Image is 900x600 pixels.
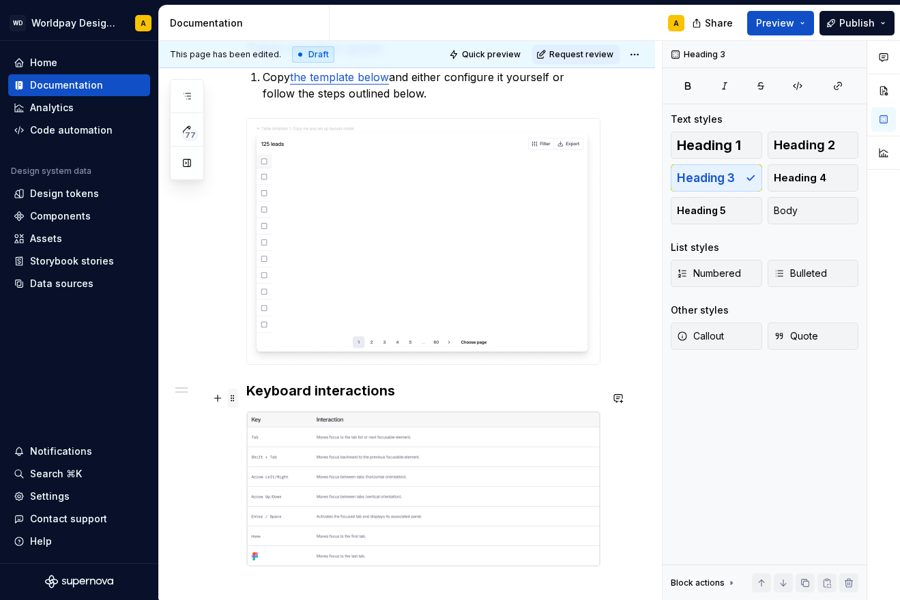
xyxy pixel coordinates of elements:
div: Search ⌘K [30,467,82,481]
a: Data sources [8,273,150,295]
button: Quick preview [445,45,527,64]
span: Callout [677,329,724,343]
div: Worldpay Design System [31,16,119,30]
button: Notifications [8,440,150,462]
button: Bulleted [768,260,859,287]
a: Settings [8,485,150,507]
span: Quick preview [462,49,521,60]
div: Block actions [671,577,725,588]
span: 77 [183,130,198,140]
button: Heading 2 [768,132,859,159]
span: Preview [756,16,794,30]
a: Analytics [8,97,150,119]
img: cd639737-e42b-4a16-be08-f270082aa7bd.png [247,412,600,566]
a: Home [8,52,150,74]
div: List styles [671,241,719,254]
span: This page has been edited. [170,49,281,60]
span: Heading 2 [774,138,835,152]
button: WDWorldpay Design SystemA [3,8,156,37]
a: Documentation [8,74,150,96]
span: Request review [549,49,613,60]
div: Data sources [30,277,93,290]
a: Assets [8,228,150,250]
div: Analytics [30,101,74,115]
div: Help [30,535,52,548]
div: A [141,18,146,29]
button: Preview [747,11,814,35]
div: Design tokens [30,187,99,200]
button: Help [8,530,150,552]
span: Body [774,204,798,217]
div: Components [30,209,91,223]
button: Quote [768,322,859,350]
div: WD [10,15,26,31]
span: Numbered [677,267,741,280]
h3: Keyboard interactions [246,381,600,400]
div: Contact support [30,512,107,526]
span: Quote [774,329,818,343]
div: Text styles [671,112,723,126]
a: Components [8,205,150,227]
button: Heading 5 [671,197,762,224]
span: Share [705,16,733,30]
img: 54f9cb33-3929-419a-857a-f96ef4602990.png [247,119,600,364]
button: Search ⌘K [8,463,150,485]
button: Heading 4 [768,164,859,192]
span: Heading 4 [774,171,826,185]
button: Publish [819,11,895,35]
button: Share [685,11,742,35]
div: Code automation [30,123,113,137]
button: Contact support [8,508,150,530]
svg: Supernova Logo [45,575,113,588]
div: Notifications [30,445,92,458]
div: Storybook stories [30,254,114,268]
div: Home [30,56,57,70]
span: Heading 5 [677,204,726,217]
div: A [673,18,679,29]
button: Heading 1 [671,132,762,159]
button: Request review [532,45,620,64]
div: Design system data [11,166,91,177]
div: Documentation [30,78,103,92]
button: Body [768,197,859,224]
button: Callout [671,322,762,350]
div: Settings [30,490,70,503]
div: Other styles [671,303,729,317]
span: Heading 1 [677,138,741,152]
a: Design tokens [8,183,150,205]
span: Publish [839,16,875,30]
div: Documentation [170,16,323,30]
p: Copy and either configure it yourself or follow the steps outlined below. [263,69,600,102]
span: Bulleted [774,267,827,280]
a: Code automation [8,119,150,141]
div: Draft [292,46,334,63]
a: the template below [290,70,389,84]
button: Numbered [671,260,762,287]
div: Assets [30,232,62,245]
div: Block actions [671,573,737,592]
a: Storybook stories [8,250,150,272]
